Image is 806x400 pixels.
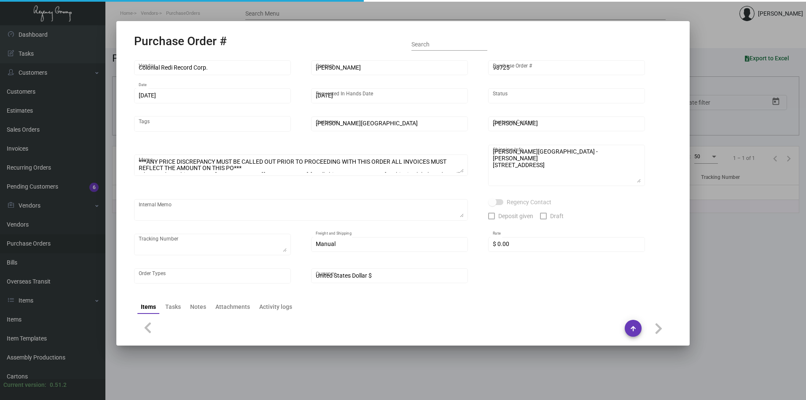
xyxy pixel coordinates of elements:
[50,381,67,389] div: 0.51.2
[259,303,292,311] div: Activity logs
[3,381,46,389] div: Current version:
[134,34,227,49] h2: Purchase Order #
[550,211,564,221] span: Draft
[190,303,206,311] div: Notes
[498,211,533,221] span: Deposit given
[165,303,181,311] div: Tasks
[141,303,156,311] div: Items
[507,197,551,207] span: Regency Contact
[316,241,336,247] span: Manual
[215,303,250,311] div: Attachments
